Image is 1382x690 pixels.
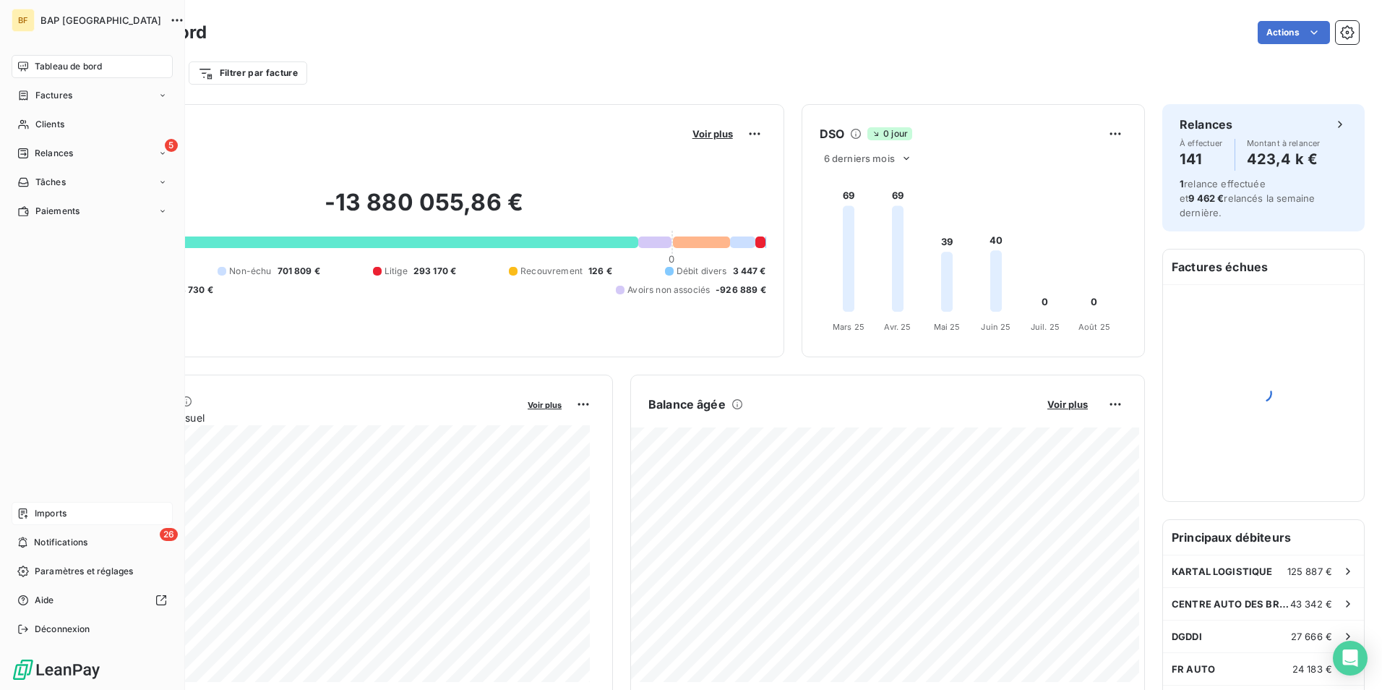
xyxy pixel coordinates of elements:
[523,398,566,411] button: Voir plus
[12,200,173,223] a: Paiements
[1287,566,1332,577] span: 125 887 €
[35,507,66,520] span: Imports
[165,139,178,152] span: 5
[692,128,733,140] span: Voir plus
[35,623,90,636] span: Déconnexion
[12,589,173,612] a: Aide
[1247,148,1321,171] h4: 423,4 k €
[1290,598,1332,610] span: 43 342 €
[35,565,133,578] span: Paramètres et réglages
[12,84,173,107] a: Factures
[1172,566,1273,577] span: KARTAL LOGISTIQUE
[35,205,80,218] span: Paiements
[12,171,173,194] a: Tâches
[1031,322,1060,332] tspan: Juil. 25
[35,176,66,189] span: Tâches
[1163,250,1364,284] h6: Factures échues
[413,265,456,278] span: 293 170 €
[1180,178,1184,189] span: 1
[82,188,766,231] h2: -13 880 055,86 €
[12,560,173,583] a: Paramètres et réglages
[12,9,35,32] div: BF
[677,265,727,278] span: Débit divers
[820,125,844,142] h6: DSO
[648,396,726,413] h6: Balance âgée
[1180,139,1223,148] span: À effectuer
[1333,641,1368,676] div: Open Intercom Messenger
[82,410,518,425] span: Chiffre d'affaires mensuel
[933,322,960,332] tspan: Mai 25
[12,502,173,525] a: Imports
[1180,116,1232,133] h6: Relances
[884,322,911,332] tspan: Avr. 25
[669,253,674,265] span: 0
[1188,192,1224,204] span: 9 462 €
[160,528,178,541] span: 26
[278,265,320,278] span: 701 809 €
[1172,598,1290,610] span: CENTRE AUTO DES BRUYERES
[824,153,895,164] span: 6 derniers mois
[1180,178,1315,218] span: relance effectuée et relancés la semaine dernière.
[716,284,766,297] span: -926 889 €
[12,658,101,681] img: Logo LeanPay
[588,265,612,278] span: 126 €
[12,113,173,136] a: Clients
[981,322,1010,332] tspan: Juin 25
[1180,148,1223,171] h4: 141
[35,89,72,102] span: Factures
[189,61,307,85] button: Filtrer par facture
[1247,139,1321,148] span: Montant à relancer
[35,594,54,607] span: Aide
[34,536,87,549] span: Notifications
[688,127,737,140] button: Voir plus
[520,265,583,278] span: Recouvrement
[12,55,173,78] a: Tableau de bord
[867,127,912,140] span: 0 jour
[1291,631,1332,642] span: 27 666 €
[733,265,766,278] span: 3 447 €
[35,118,64,131] span: Clients
[12,142,173,165] a: 5Relances
[1292,663,1332,675] span: 24 183 €
[35,147,73,160] span: Relances
[40,14,161,26] span: BAP [GEOGRAPHIC_DATA]
[1078,322,1110,332] tspan: Août 25
[833,322,864,332] tspan: Mars 25
[1258,21,1330,44] button: Actions
[1172,631,1202,642] span: DGDDI
[385,265,408,278] span: Litige
[1047,399,1088,410] span: Voir plus
[1172,663,1215,675] span: FR AUTO
[229,265,271,278] span: Non-échu
[528,400,562,410] span: Voir plus
[1043,398,1092,411] button: Voir plus
[35,60,102,73] span: Tableau de bord
[1163,520,1364,555] h6: Principaux débiteurs
[627,284,710,297] span: Avoirs non associés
